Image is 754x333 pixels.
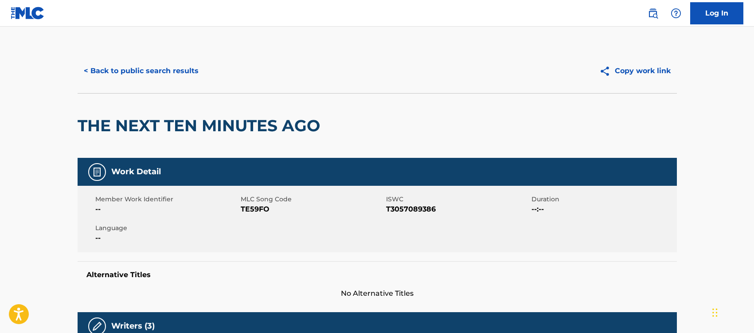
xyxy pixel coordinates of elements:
div: Drag [712,299,718,326]
span: Duration [531,195,675,204]
a: Log In [690,2,743,24]
span: -- [95,204,238,215]
h2: THE NEXT TEN MINUTES AGO [78,116,324,136]
img: search [648,8,658,19]
span: Language [95,223,238,233]
img: Writers [92,321,102,332]
h5: Alternative Titles [86,270,668,279]
img: Copy work link [599,66,615,77]
a: Public Search [644,4,662,22]
img: MLC Logo [11,7,45,20]
span: --:-- [531,204,675,215]
span: -- [95,233,238,243]
h5: Writers (3) [111,321,155,331]
span: T3057089386 [386,204,529,215]
img: help [671,8,681,19]
span: No Alternative Titles [78,288,677,299]
span: Member Work Identifier [95,195,238,204]
iframe: Chat Widget [710,290,754,333]
span: ISWC [386,195,529,204]
span: MLC Song Code [241,195,384,204]
img: Work Detail [92,167,102,177]
button: < Back to public search results [78,60,205,82]
div: Help [667,4,685,22]
button: Copy work link [593,60,677,82]
span: TE59FO [241,204,384,215]
h5: Work Detail [111,167,161,177]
